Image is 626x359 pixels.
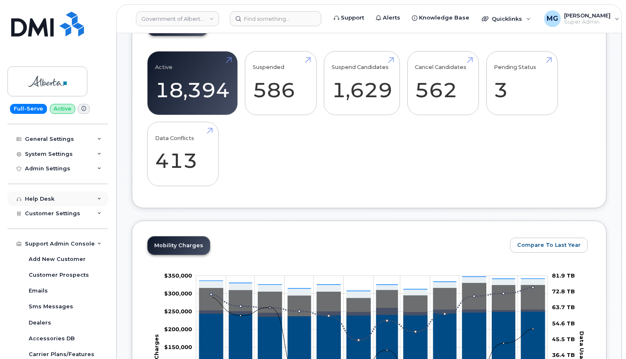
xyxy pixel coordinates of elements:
div: Quicklinks [476,10,537,27]
g: $0 [164,308,192,315]
g: Roaming [199,308,545,317]
span: Quicklinks [492,15,522,22]
a: Pending Status 3 [494,56,550,111]
span: [PERSON_NAME] [564,12,611,19]
g: Data [199,283,545,316]
span: Knowledge Base [419,14,469,22]
g: $0 [164,344,192,350]
a: Government of Alberta (GOA) [136,11,219,26]
span: Compare To Last Year [517,241,581,249]
a: Data Conflicts 413 [155,127,211,182]
a: Cancel Candidates 562 [415,56,471,111]
a: Alerts [370,10,406,26]
span: Support [341,14,364,22]
a: Suspend Candidates 1,629 [332,56,392,111]
tspan: $150,000 [164,344,192,350]
tspan: 81.9 TB [552,272,575,279]
tspan: $200,000 [164,326,192,332]
div: Monique Garlington [538,10,625,27]
span: Super Admin [564,19,611,25]
g: Features [199,277,545,298]
tspan: 36.4 TB [552,352,575,358]
tspan: 72.8 TB [552,288,575,295]
tspan: 54.6 TB [552,320,575,327]
tspan: $300,000 [164,290,192,297]
span: MG [547,14,558,24]
g: $0 [164,326,192,332]
a: Mobility Charges [148,236,210,255]
tspan: $250,000 [164,308,192,315]
g: $0 [164,290,192,297]
input: Find something... [230,11,321,26]
tspan: $350,000 [164,272,192,279]
a: Active 18,394 [155,56,230,111]
button: Compare To Last Year [510,238,588,253]
a: Suspended 586 [253,56,309,111]
tspan: 45.5 TB [552,336,575,342]
span: Alerts [383,14,400,22]
a: Support [328,10,370,26]
tspan: 63.7 TB [552,304,575,310]
g: $0 [164,272,192,279]
a: Knowledge Base [406,10,475,26]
